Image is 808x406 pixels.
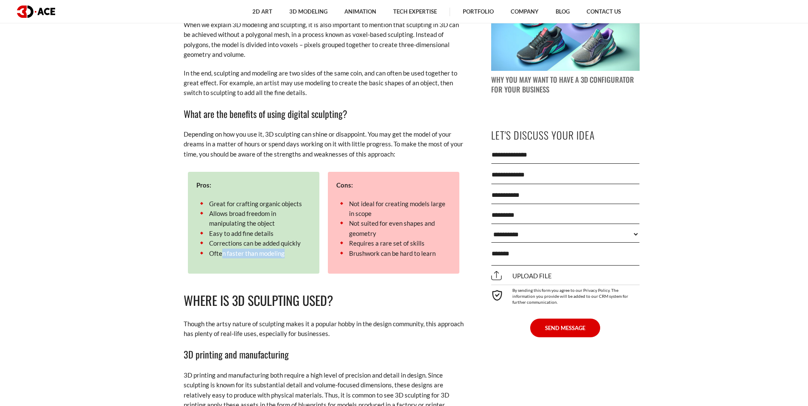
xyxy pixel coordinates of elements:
[184,347,464,361] h3: 3D printing and manufacturing
[336,180,451,190] p: Cons:
[196,229,311,238] li: Easy to add fine details
[491,126,640,145] p: Let's Discuss Your Idea
[196,180,311,190] p: Pros:
[491,75,640,95] p: Why You May Want to Have a 3D Configurator for Your Business
[196,249,311,258] li: Often faster than modeling
[196,199,311,209] li: Great for crafting organic objects
[184,129,464,159] p: Depending on how you use it, 3D sculpting can shine or disappoint. You may get the model of your ...
[184,20,464,60] p: When we explain 3D modeling and sculpting, it is also important to mention that sculpting in 3D c...
[336,238,451,248] li: Requires a rare set of skills
[196,238,311,248] li: Corrections can be added quickly
[184,68,464,98] p: In the end, sculpting and modeling are two sides of the same coin, and can often be used together...
[530,319,600,337] button: SEND MESSAGE
[336,218,451,238] li: Not suited for even shapes and geometry
[184,319,464,339] p: Though the artsy nature of sculpting makes it a popular hobby in the design community, this appro...
[491,272,552,280] span: Upload file
[184,291,464,311] h2: Where is 3D Sculpting Used?
[196,209,311,229] li: Allows broad freedom in manipulating the object
[336,249,451,258] li: Brushwork can be hard to learn
[17,6,55,18] img: logo dark
[491,285,640,305] div: By sending this form you agree to our Privacy Policy. The information you provide will be added t...
[336,199,451,219] li: Not ideal for creating models large in scope
[184,106,464,121] h3: What are the benefits of using digital sculpting?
